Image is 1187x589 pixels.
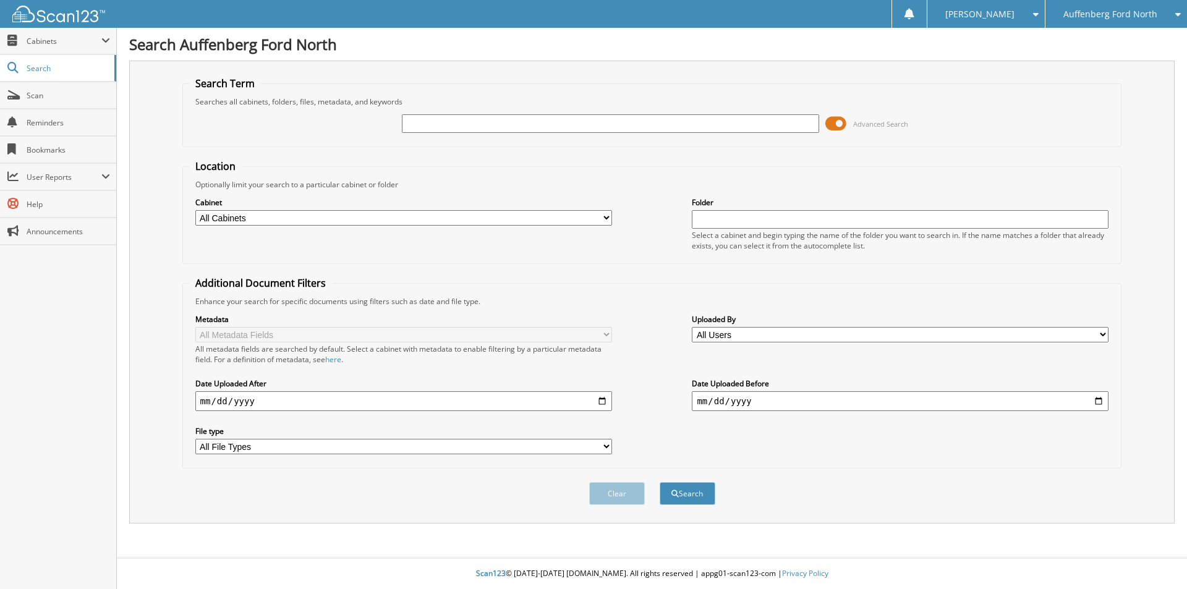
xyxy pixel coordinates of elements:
[945,11,1015,18] span: [PERSON_NAME]
[692,230,1108,251] div: Select a cabinet and begin typing the name of the folder you want to search in. If the name match...
[27,63,108,74] span: Search
[476,568,506,578] span: Scan123
[195,314,612,324] label: Metadata
[27,90,110,101] span: Scan
[692,391,1108,411] input: end
[195,344,612,365] div: All metadata fields are searched by default. Select a cabinet with metadata to enable filtering b...
[27,36,101,46] span: Cabinets
[692,197,1108,208] label: Folder
[853,119,908,129] span: Advanced Search
[195,197,612,208] label: Cabinet
[692,314,1108,324] label: Uploaded By
[195,391,612,411] input: start
[189,296,1115,307] div: Enhance your search for specific documents using filters such as date and file type.
[189,96,1115,107] div: Searches all cabinets, folders, files, metadata, and keywords
[589,482,645,505] button: Clear
[27,117,110,128] span: Reminders
[782,568,828,578] a: Privacy Policy
[195,378,612,389] label: Date Uploaded After
[189,276,332,290] legend: Additional Document Filters
[117,559,1187,589] div: © [DATE]-[DATE] [DOMAIN_NAME]. All rights reserved | appg01-scan123-com |
[195,426,612,436] label: File type
[1063,11,1157,18] span: Auffenberg Ford North
[12,6,105,22] img: scan123-logo-white.svg
[189,159,242,173] legend: Location
[129,34,1175,54] h1: Search Auffenberg Ford North
[189,77,261,90] legend: Search Term
[27,145,110,155] span: Bookmarks
[27,199,110,210] span: Help
[692,378,1108,389] label: Date Uploaded Before
[27,226,110,237] span: Announcements
[189,179,1115,190] div: Optionally limit your search to a particular cabinet or folder
[27,172,101,182] span: User Reports
[325,354,341,365] a: here
[660,482,715,505] button: Search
